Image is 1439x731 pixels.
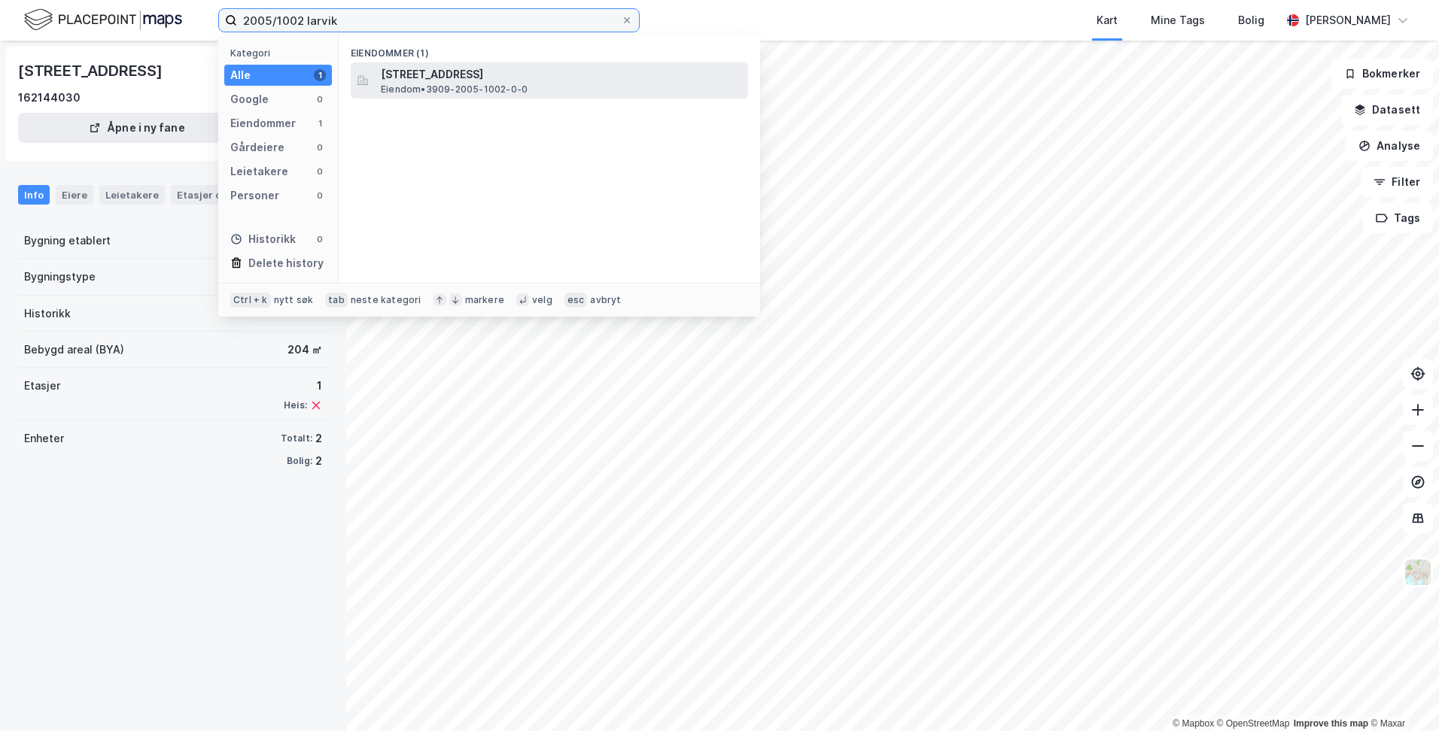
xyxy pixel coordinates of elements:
[590,294,621,306] div: avbryt
[56,185,93,205] div: Eiere
[18,185,50,205] div: Info
[1361,167,1433,197] button: Filter
[1173,718,1214,729] a: Mapbox
[230,138,284,156] div: Gårdeiere
[230,187,279,205] div: Personer
[1294,718,1368,729] a: Improve this map
[1331,59,1433,89] button: Bokmerker
[315,452,322,470] div: 2
[314,233,326,245] div: 0
[325,293,348,308] div: tab
[24,377,60,395] div: Etasjer
[18,113,256,143] button: Åpne i ny fane
[314,190,326,202] div: 0
[284,399,307,411] div: Heis:
[24,341,124,359] div: Bebygd areal (BYA)
[314,93,326,105] div: 0
[1217,718,1290,729] a: OpenStreetMap
[1151,11,1205,29] div: Mine Tags
[381,83,528,96] span: Eiendom • 3909-2005-1002-0-0
[24,268,96,286] div: Bygningstype
[230,162,288,180] div: Leietakere
[1404,558,1432,587] img: Z
[24,7,182,33] img: logo.f888ab2527a4732fd821a326f86c7f29.svg
[230,66,251,84] div: Alle
[564,293,588,308] div: esc
[1097,11,1118,29] div: Kart
[24,305,71,323] div: Historikk
[1346,131,1433,161] button: Analyse
[24,232,111,250] div: Bygning etablert
[381,65,742,83] span: [STREET_ADDRESS]
[99,185,165,205] div: Leietakere
[230,114,296,132] div: Eiendommer
[230,47,332,59] div: Kategori
[314,117,326,129] div: 1
[339,35,760,62] div: Eiendommer (1)
[465,294,504,306] div: markere
[230,230,296,248] div: Historikk
[281,432,312,444] div: Totalt:
[314,141,326,153] div: 0
[1364,659,1439,731] div: Kontrollprogram for chat
[315,429,322,447] div: 2
[284,377,322,395] div: 1
[248,254,324,272] div: Delete history
[287,455,312,467] div: Bolig:
[1363,203,1433,233] button: Tags
[274,294,314,306] div: nytt søk
[351,294,421,306] div: neste kategori
[1305,11,1391,29] div: [PERSON_NAME]
[287,341,322,359] div: 204 ㎡
[314,69,326,81] div: 1
[314,165,326,177] div: 0
[230,90,269,108] div: Google
[532,294,552,306] div: velg
[1341,95,1433,125] button: Datasett
[24,429,64,447] div: Enheter
[177,188,283,202] div: Etasjer og enheter
[1238,11,1264,29] div: Bolig
[230,293,271,308] div: Ctrl + k
[1364,659,1439,731] iframe: Chat Widget
[18,89,81,107] div: 162144030
[18,59,166,83] div: [STREET_ADDRESS]
[237,9,621,32] input: Søk på adresse, matrikkel, gårdeiere, leietakere eller personer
